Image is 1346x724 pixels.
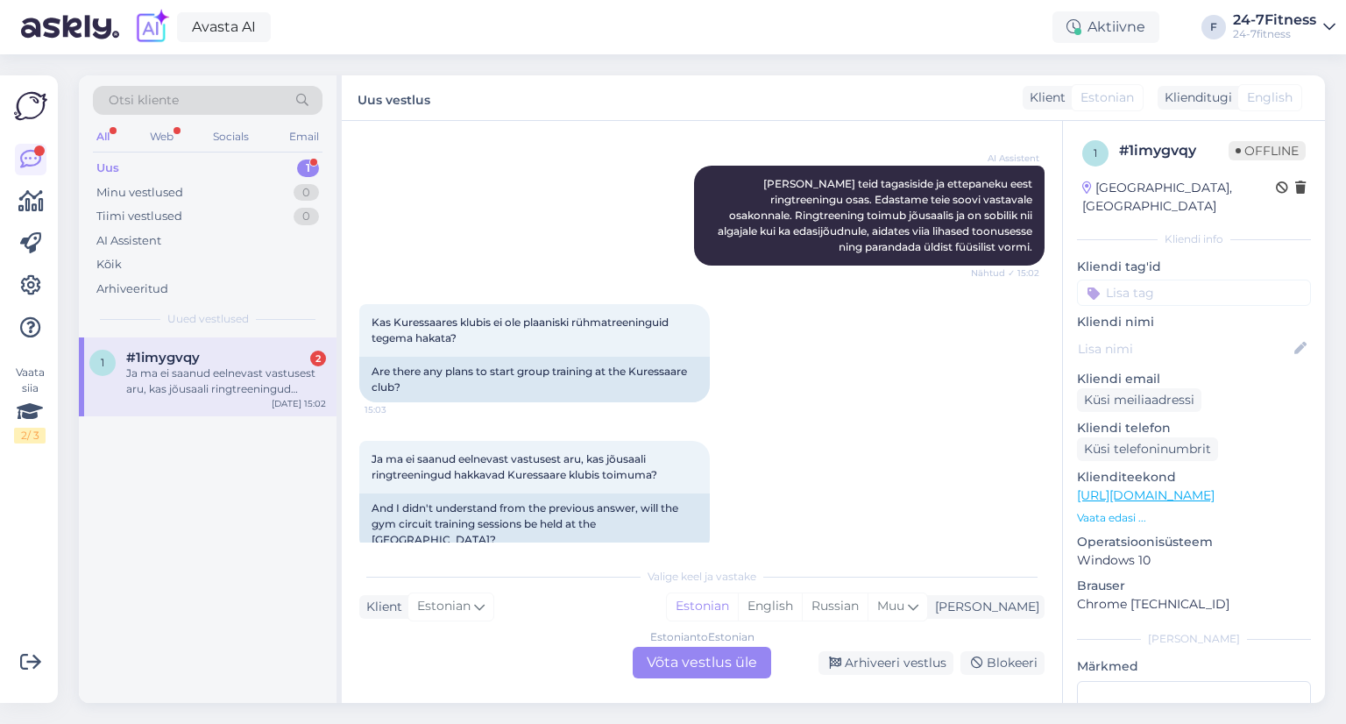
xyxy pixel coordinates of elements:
[310,351,326,366] div: 2
[1077,487,1215,503] a: [URL][DOMAIN_NAME]
[971,266,1039,280] span: Nähtud ✓ 15:02
[1077,370,1311,388] p: Kliendi email
[818,651,953,675] div: Arhiveeri vestlus
[101,356,104,369] span: 1
[1233,13,1316,27] div: 24-7Fitness
[286,125,322,148] div: Email
[718,177,1035,253] span: [PERSON_NAME] teid tagasiside ja ettepaneku eest ringtreeningu osas. Edastame teie soovi vastaval...
[1077,258,1311,276] p: Kliendi tag'id
[1077,280,1311,306] input: Lisa tag
[167,311,249,327] span: Uued vestlused
[974,152,1039,165] span: AI Assistent
[358,86,430,110] label: Uus vestlus
[1077,595,1311,614] p: Chrome [TECHNICAL_ID]
[1082,179,1276,216] div: [GEOGRAPHIC_DATA], [GEOGRAPHIC_DATA]
[133,9,170,46] img: explore-ai
[294,184,319,202] div: 0
[1233,13,1335,41] a: 24-7Fitness24-7fitness
[96,160,119,177] div: Uus
[1077,657,1311,676] p: Märkmed
[14,428,46,444] div: 2 / 3
[14,365,46,444] div: Vaata siia
[1077,419,1311,437] p: Kliendi telefon
[294,208,319,225] div: 0
[738,593,802,620] div: English
[1233,27,1316,41] div: 24-7fitness
[1201,15,1226,39] div: F
[359,598,402,616] div: Klient
[1077,437,1218,461] div: Küsi telefoninumbrit
[650,629,754,645] div: Estonian to Estonian
[96,184,183,202] div: Minu vestlused
[126,366,326,397] div: Ja ma ei saanud eelnevast vastusest aru, kas jõusaali ringtreeningud hakkavad Kuressaare klubis t...
[93,125,113,148] div: All
[209,125,252,148] div: Socials
[1077,533,1311,551] p: Operatsioonisüsteem
[126,350,200,366] span: #1imygvqy
[359,357,710,402] div: Are there any plans to start group training at the Kuressaare club?
[417,597,471,616] span: Estonian
[146,125,177,148] div: Web
[96,256,122,273] div: Kõik
[359,493,710,555] div: And I didn't understand from the previous answer, will the gym circuit training sessions be held ...
[1023,89,1066,107] div: Klient
[1052,11,1159,43] div: Aktiivne
[960,651,1045,675] div: Blokeeri
[802,593,868,620] div: Russian
[1077,231,1311,247] div: Kliendi info
[1077,551,1311,570] p: Windows 10
[1247,89,1293,107] span: English
[1119,140,1229,161] div: # 1imygvqy
[272,397,326,410] div: [DATE] 15:02
[372,316,671,344] span: Kas Kuressaares klubis ei ole plaaniski rühmatreeninguid tegema hakata?
[877,598,904,614] span: Muu
[1077,313,1311,331] p: Kliendi nimi
[177,12,271,42] a: Avasta AI
[1158,89,1232,107] div: Klienditugi
[1077,510,1311,526] p: Vaata edasi ...
[928,598,1039,616] div: [PERSON_NAME]
[1077,468,1311,486] p: Klienditeekond
[667,593,738,620] div: Estonian
[109,91,179,110] span: Otsi kliente
[1080,89,1134,107] span: Estonian
[1077,577,1311,595] p: Brauser
[1077,631,1311,647] div: [PERSON_NAME]
[297,160,319,177] div: 1
[1229,141,1306,160] span: Offline
[365,403,430,416] span: 15:03
[1094,146,1097,160] span: 1
[372,452,657,481] span: Ja ma ei saanud eelnevast vastusest aru, kas jõusaali ringtreeningud hakkavad Kuressaare klubis t...
[1078,339,1291,358] input: Lisa nimi
[96,232,161,250] div: AI Assistent
[633,647,771,678] div: Võta vestlus üle
[14,89,47,123] img: Askly Logo
[96,208,182,225] div: Tiimi vestlused
[96,280,168,298] div: Arhiveeritud
[359,569,1045,585] div: Valige keel ja vastake
[1077,388,1201,412] div: Küsi meiliaadressi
